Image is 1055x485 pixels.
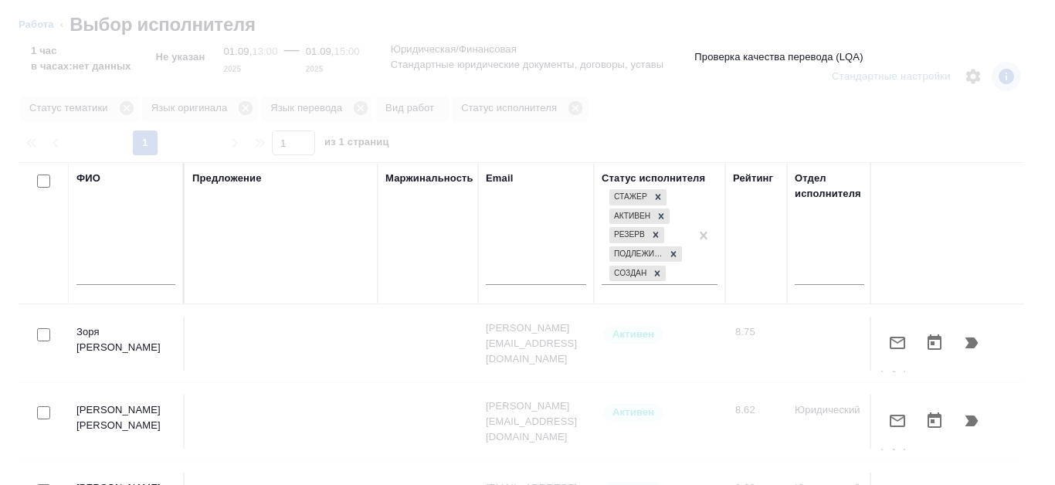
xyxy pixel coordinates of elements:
div: Стажер, Активен, Резерв, Подлежит внедрению, Создан [608,245,684,264]
input: Выбери исполнителей, чтобы отправить приглашение на работу [37,406,50,419]
button: Отправить предложение о работе [879,402,916,439]
td: [PERSON_NAME] [PERSON_NAME] [69,395,185,449]
button: Открыть календарь загрузки [916,402,953,439]
div: Подлежит внедрению [609,246,665,263]
input: Выбери исполнителей, чтобы отправить приглашение на работу [37,328,50,341]
div: Резерв [609,227,647,243]
div: Активен [609,209,653,225]
div: Стажер, Активен, Резерв, Подлежит внедрению, Создан [608,207,671,226]
div: Предложение [192,171,262,186]
div: Email [486,171,513,186]
div: ФИО [76,171,100,186]
td: Зоря [PERSON_NAME] [69,317,185,371]
div: Статус исполнителя [602,171,705,186]
div: Стажер, Активен, Резерв, Подлежит внедрению, Создан [608,188,668,207]
button: Открыть календарь загрузки [916,324,953,361]
button: Продолжить [953,324,990,361]
button: Отправить предложение о работе [879,324,916,361]
div: Стажер [609,189,650,205]
div: Рейтинг [733,171,773,186]
div: Стажер, Активен, Резерв, Подлежит внедрению, Создан [608,226,666,245]
button: Продолжить [953,402,990,439]
div: Маржинальность [385,171,473,186]
p: Проверка качества перевода (LQA) [694,49,863,65]
div: Отдел исполнителя [795,171,864,202]
div: Стажер, Активен, Резерв, Подлежит внедрению, Создан [608,264,667,283]
div: Создан [609,266,649,282]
